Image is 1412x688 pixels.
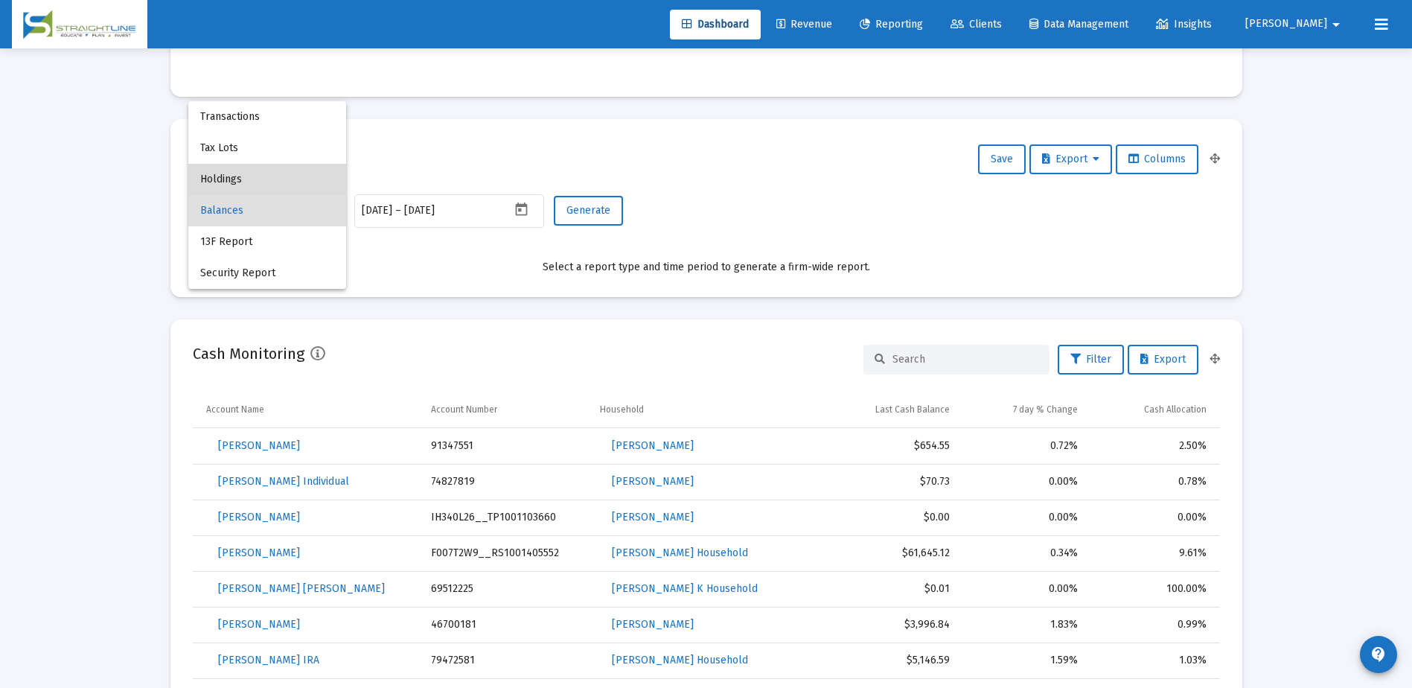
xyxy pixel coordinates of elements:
span: Transactions [200,101,334,133]
span: 13F Report [200,226,334,258]
span: Holdings [200,164,334,195]
span: Security Report [200,258,334,289]
span: Tax Lots [200,133,334,164]
span: Balances [200,195,334,226]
